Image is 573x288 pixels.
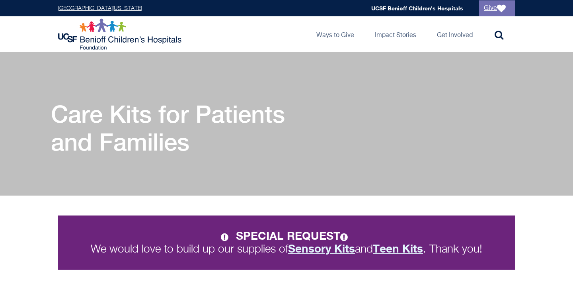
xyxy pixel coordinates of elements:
a: [GEOGRAPHIC_DATA][US_STATE] [58,6,142,11]
h1: Care Kits for Patients and Families [51,100,322,156]
strong: Sensory Kits [288,242,355,255]
a: UCSF Benioff Children's Hospitals [371,5,463,12]
a: Sensory Kits [288,244,355,255]
p: We would love to build up our supplies of and . Thank you! [72,230,501,255]
strong: SPECIAL REQUEST [236,229,352,242]
img: Logo for UCSF Benioff Children's Hospitals Foundation [58,18,183,50]
a: Teen Kits [373,244,423,255]
a: Get Involved [431,16,479,52]
a: Ways to Give [310,16,361,52]
a: Give [479,0,515,16]
a: Impact Stories [368,16,423,52]
strong: Teen Kits [373,242,423,255]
